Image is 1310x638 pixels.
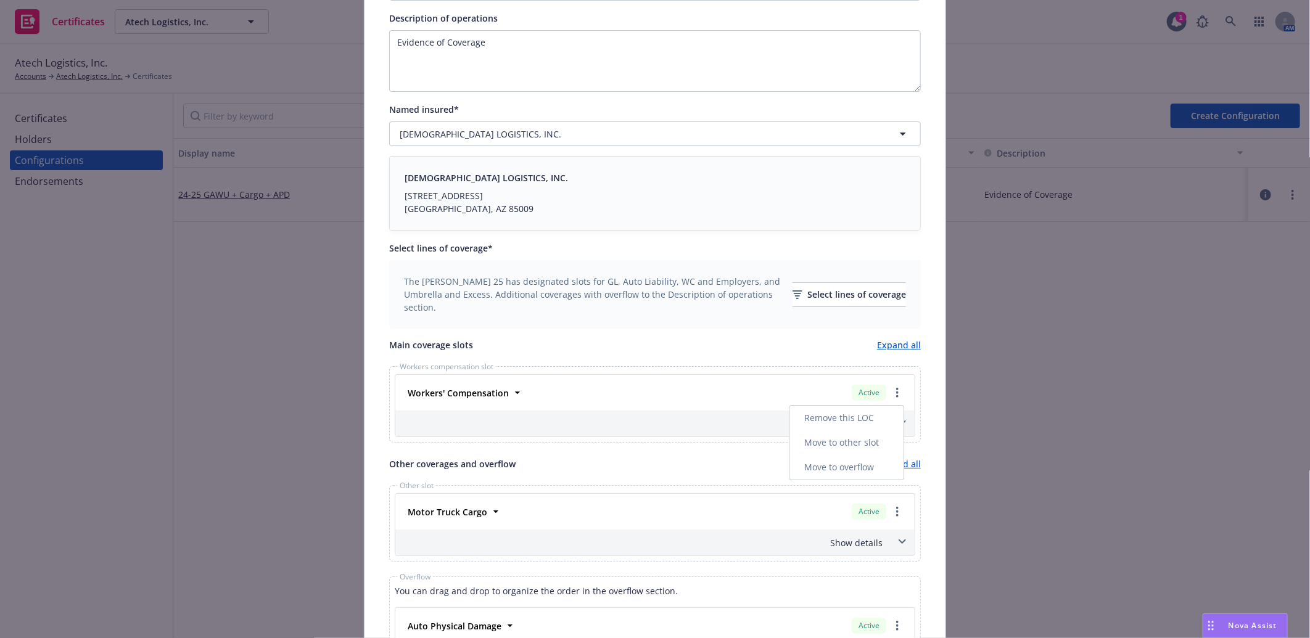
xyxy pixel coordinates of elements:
div: Select lines of coverage [793,283,906,306]
span: Select lines of coverage* [389,242,493,254]
span: Active [857,387,881,398]
span: Other slot [397,482,436,489]
button: [DEMOGRAPHIC_DATA] LOGISTICS, INC. [389,121,921,146]
span: Named insured* [389,104,459,115]
strong: Motor Truck Cargo [408,506,487,518]
a: more [890,385,905,400]
strong: Auto Physical Damage [408,620,501,632]
div: Show details [398,417,883,430]
a: Move to other slot [789,430,904,455]
div: Show details [395,530,915,555]
div: Show details [395,411,915,436]
span: [DEMOGRAPHIC_DATA] LOGISTICS, INC. [400,128,561,141]
span: Other coverages and overflow [389,457,516,470]
div: Show details [398,536,883,549]
a: more [890,504,905,519]
span: Description of operations [389,12,498,24]
div: You can drag and drop to organize the order in the overflow section. [395,584,915,597]
div: [STREET_ADDRESS] [405,189,568,202]
button: Select lines of coverage [793,282,906,307]
a: more [890,618,905,633]
div: Drag to move [1203,614,1219,637]
a: Expand all [877,338,921,351]
span: Active [857,620,881,631]
span: Nova Assist [1229,620,1277,631]
strong: Workers' Compensation [408,387,509,399]
span: Overflow [397,573,433,581]
span: Main coverage slots [389,338,473,351]
div: [GEOGRAPHIC_DATA], AZ 85009 [405,202,568,215]
button: Nova Assist [1203,613,1288,638]
span: Workers compensation slot [397,363,496,370]
div: [DEMOGRAPHIC_DATA] LOGISTICS, INC. [405,171,568,184]
span: The [PERSON_NAME] 25 has designated slots for GL, Auto Liability, WC and Employers, and Umbrella ... [404,275,785,314]
a: Remove this LOC [789,406,904,430]
span: Active [857,506,881,517]
textarea: Input description [389,30,921,92]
